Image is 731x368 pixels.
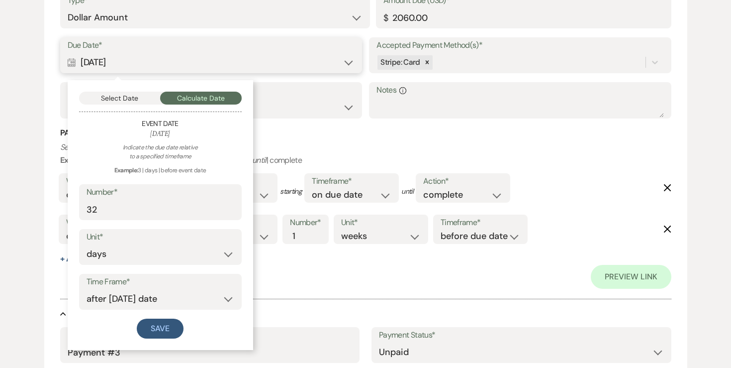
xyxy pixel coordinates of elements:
[60,142,149,152] i: Set reminders for this task.
[79,92,161,105] button: Select Date
[68,53,355,72] div: [DATE]
[312,174,391,189] label: Timeframe*
[87,230,234,245] label: Unit*
[341,216,421,230] label: Unit*
[79,143,242,161] div: Indicate the due date relative to a specified timeframe
[591,265,671,289] a: Preview Link
[290,216,321,230] label: Number*
[280,186,302,197] span: starting
[79,119,242,129] h5: Event Date
[380,57,420,67] span: Stripe: Card
[60,155,91,165] b: Example
[68,38,355,53] label: Due Date*
[87,275,234,289] label: Time Frame*
[160,92,242,105] button: Calculate Date
[401,186,413,197] span: until
[379,328,664,343] label: Payment Status*
[137,319,183,339] button: Save
[376,83,663,98] label: Notes
[114,166,138,174] strong: Example:
[60,127,671,138] h3: Payment Reminder
[383,11,388,25] div: $
[66,174,171,189] label: Who would you like to remind?*
[79,166,242,175] div: 3 | days | before event date
[60,141,671,166] p: : weekly | | 2 | months | before event date | | complete
[376,38,663,53] label: Accepted Payment Method(s)*
[79,129,242,139] h6: [DATE]
[60,309,120,319] button: Payment #3
[441,216,520,230] label: Timeframe*
[60,255,159,263] button: + AddAnotherReminder
[66,216,171,230] label: Who would you like to remind?*
[423,174,503,189] label: Action*
[252,155,267,165] i: until
[87,185,234,200] label: Number*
